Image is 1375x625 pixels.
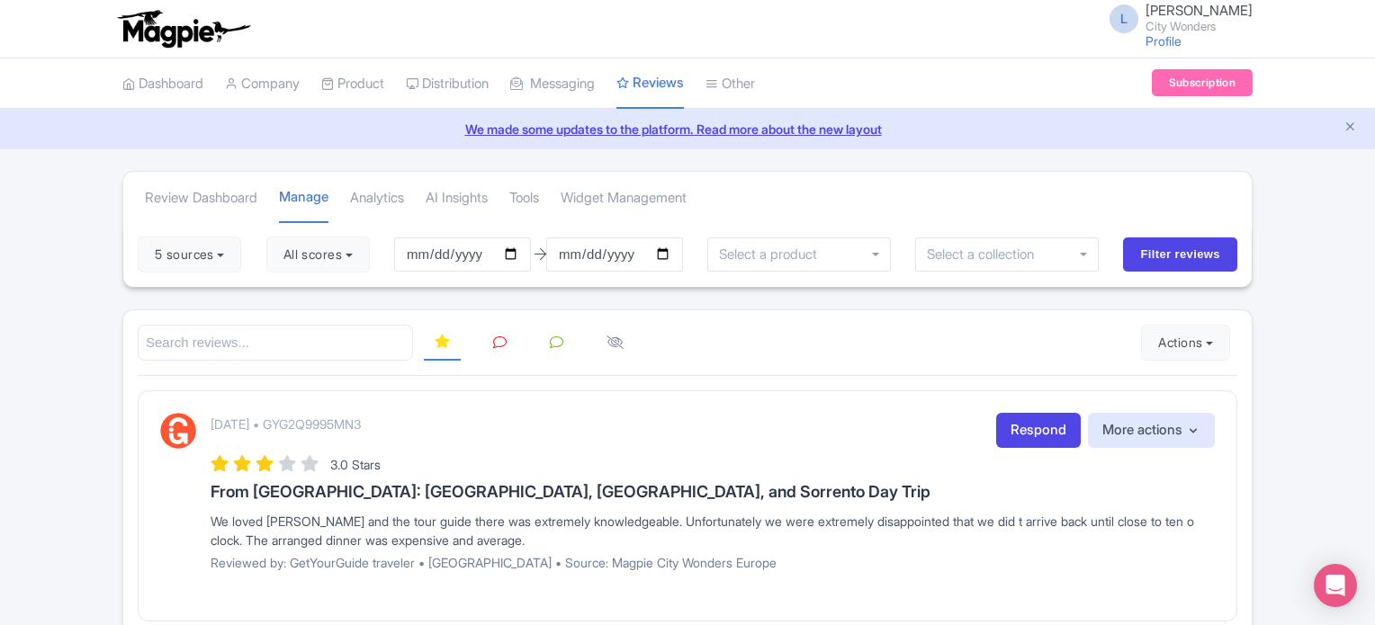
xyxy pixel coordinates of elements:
[330,457,381,472] span: 3.0 Stars
[11,120,1364,138] a: We made some updates to the platform. Read more about the new layout
[1146,21,1253,32] small: City Wonders
[509,174,539,223] a: Tools
[122,59,203,109] a: Dashboard
[145,174,257,223] a: Review Dashboard
[138,325,413,362] input: Search reviews...
[510,59,595,109] a: Messaging
[113,9,253,49] img: logo-ab69f6fb50320c5b225c76a69d11143b.png
[996,413,1081,448] a: Respond
[1146,2,1253,19] span: [PERSON_NAME]
[927,246,1047,263] input: Select a collection
[138,237,241,272] button: 5 sources
[1152,69,1253,96] a: Subscription
[211,415,361,433] p: [DATE] • GYG2Q9995MN3
[406,59,489,109] a: Distribution
[1314,564,1357,607] div: Open Intercom Messenger
[279,173,328,224] a: Manage
[426,174,488,223] a: AI Insights
[1146,33,1182,49] a: Profile
[616,58,684,110] a: Reviews
[225,59,300,109] a: Company
[211,483,1215,501] h3: From [GEOGRAPHIC_DATA]: [GEOGRAPHIC_DATA], [GEOGRAPHIC_DATA], and Sorrento Day Trip
[1088,413,1215,448] button: More actions
[160,413,196,449] img: GetYourGuide Logo
[1099,4,1253,32] a: L [PERSON_NAME] City Wonders
[561,174,687,223] a: Widget Management
[1110,4,1138,33] span: L
[321,59,384,109] a: Product
[211,553,1215,572] p: Reviewed by: GetYourGuide traveler • [GEOGRAPHIC_DATA] • Source: Magpie City Wonders Europe
[705,59,755,109] a: Other
[719,246,827,263] input: Select a product
[1344,118,1357,138] button: Close announcement
[211,512,1215,549] div: We loved [PERSON_NAME] and the tour guide there was extremely knowledgeable. Unfortunately we wer...
[266,237,370,272] button: All scores
[1141,325,1230,361] button: Actions
[350,174,404,223] a: Analytics
[1123,237,1237,272] input: Filter reviews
